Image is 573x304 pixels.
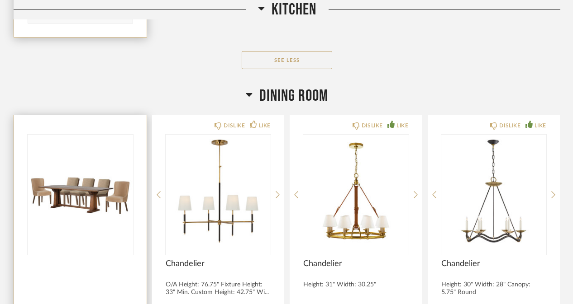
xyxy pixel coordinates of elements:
div: LIKE [535,121,546,130]
img: undefined [441,135,547,248]
img: undefined [303,135,409,248]
div: DISLIKE [362,121,383,130]
div: LIKE [396,121,408,130]
div: O/A Height: 76.75" Fixture Height: 33" Min. Custom Height: 42.75" Wi... [166,281,271,296]
button: See Less [242,51,332,69]
div: 0 [28,135,133,248]
img: undefined [166,135,271,248]
div: Height: 30" Width: 28" Canopy: 5.75" Round [441,281,547,296]
span: Dining Room [259,86,328,106]
div: DISLIKE [224,121,245,130]
span: Chandelier [303,259,409,269]
div: 0 [303,135,409,248]
div: 0 [441,135,547,248]
div: LIKE [259,121,271,130]
span: Chandelier [441,259,547,269]
div: DISLIKE [499,121,520,130]
span: Chandelier [166,259,271,269]
div: Height: 31" Width: 30.25" [303,281,409,289]
img: undefined [28,135,133,248]
div: 0 [166,135,271,248]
